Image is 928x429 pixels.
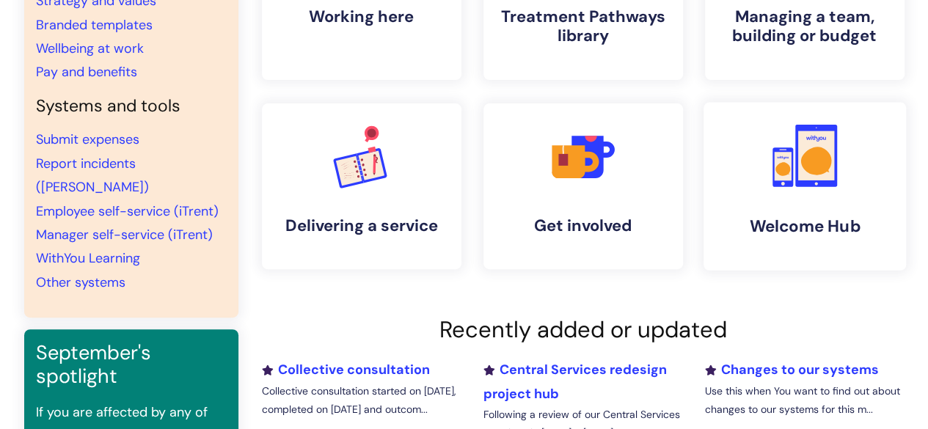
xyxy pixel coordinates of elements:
a: Pay and benefits [36,63,137,81]
h4: Get involved [495,216,671,235]
h2: Recently added or updated [262,316,905,343]
a: Welcome Hub [703,102,905,271]
h4: Managing a team, building or budget [717,7,893,46]
a: Manager self-service (iTrent) [36,226,213,243]
a: Get involved [483,103,683,269]
a: Branded templates [36,16,153,34]
a: Employee self-service (iTrent) [36,202,219,220]
a: Submit expenses [36,131,139,148]
h4: Delivering a service [274,216,450,235]
h4: Treatment Pathways library [495,7,671,46]
a: WithYou Learning [36,249,140,267]
p: Collective consultation started on [DATE], completed on [DATE] and outcom... [262,382,461,419]
a: Changes to our systems [704,361,878,378]
a: Wellbeing at work [36,40,144,57]
a: Delivering a service [262,103,461,269]
a: Collective consultation [262,361,430,378]
a: Central Services redesign project hub [483,361,666,402]
p: Use this when You want to find out about changes to our systems for this m... [704,382,904,419]
h3: September's spotlight [36,341,227,389]
a: Other systems [36,274,125,291]
h4: Working here [274,7,450,26]
h4: Systems and tools [36,96,227,117]
h4: Welcome Hub [715,216,894,236]
a: Report incidents ([PERSON_NAME]) [36,155,149,196]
